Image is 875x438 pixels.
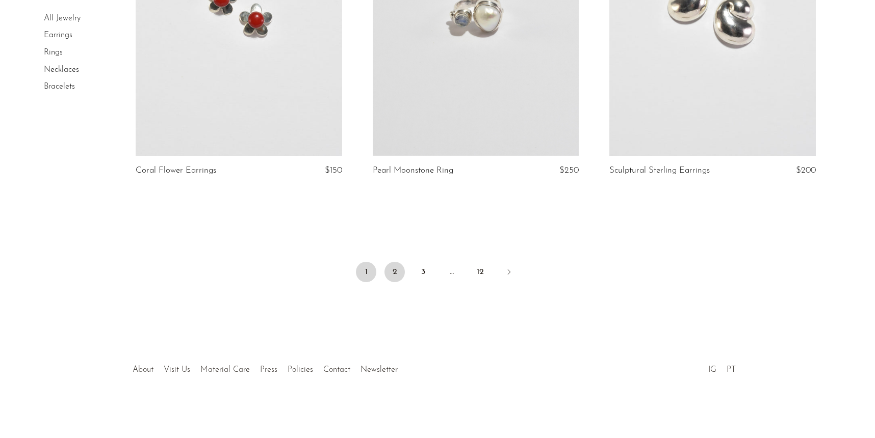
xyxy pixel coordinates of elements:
[796,166,816,175] span: $200
[164,366,190,374] a: Visit Us
[384,262,405,282] a: 2
[727,366,736,374] a: PT
[559,166,579,175] span: $250
[127,358,403,377] ul: Quick links
[288,366,313,374] a: Policies
[708,366,716,374] a: IG
[325,166,342,175] span: $150
[499,262,519,284] a: Next
[136,166,216,175] a: Coral Flower Earrings
[356,262,376,282] span: 1
[373,166,453,175] a: Pearl Moonstone Ring
[323,366,350,374] a: Contact
[200,366,250,374] a: Material Care
[133,366,153,374] a: About
[44,14,81,22] a: All Jewelry
[44,48,63,57] a: Rings
[609,166,710,175] a: Sculptural Sterling Earrings
[44,32,72,40] a: Earrings
[470,262,491,282] a: 12
[44,83,75,91] a: Bracelets
[413,262,433,282] a: 3
[442,262,462,282] span: …
[44,66,79,74] a: Necklaces
[703,358,741,377] ul: Social Medias
[260,366,277,374] a: Press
